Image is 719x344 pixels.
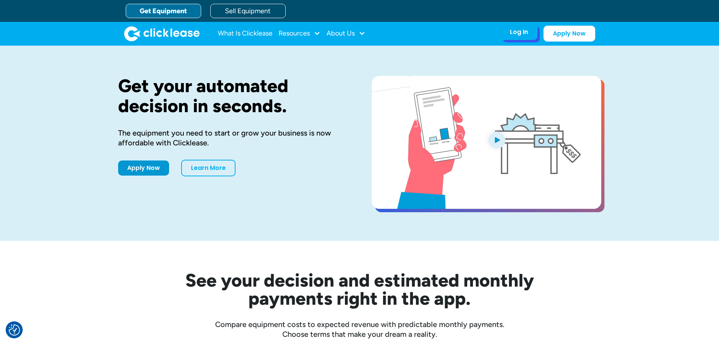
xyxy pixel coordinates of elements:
img: Clicklease logo [124,26,200,41]
a: open lightbox [372,76,601,209]
button: Consent Preferences [9,324,20,336]
div: About Us [326,26,365,41]
a: home [124,26,200,41]
div: Log In [510,28,528,36]
a: What Is Clicklease [218,26,273,41]
h1: Get your automated decision in seconds. [118,76,348,116]
div: Compare equipment costs to expected revenue with predictable monthly payments. Choose terms that ... [118,319,601,339]
div: Resources [279,26,320,41]
a: Apply Now [118,160,169,176]
img: Revisit consent button [9,324,20,336]
div: The equipment you need to start or grow your business is now affordable with Clicklease. [118,128,348,148]
a: Learn More [181,160,236,176]
a: Sell Equipment [210,4,286,18]
img: Blue play button logo on a light blue circular background [487,129,507,150]
a: Get Equipment [126,4,201,18]
a: Apply Now [543,26,595,42]
h2: See your decision and estimated monthly payments right in the app. [148,271,571,307]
